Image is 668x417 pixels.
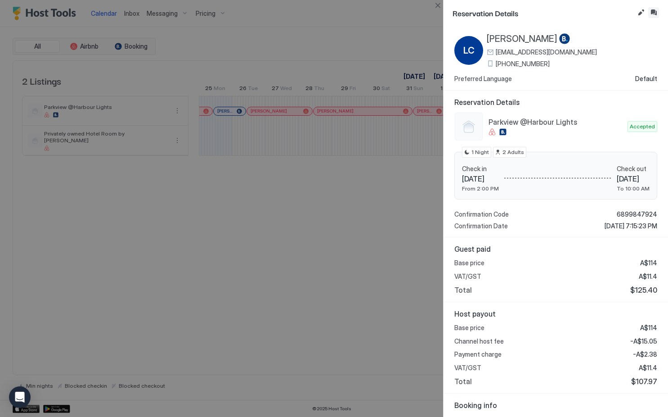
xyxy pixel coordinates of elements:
[640,259,657,267] span: A$114
[617,174,650,183] span: [DATE]
[630,337,657,345] span: -A$15.05
[633,350,657,358] span: -A$2.38
[487,33,557,45] span: [PERSON_NAME]
[489,118,624,127] span: Parkview @Harbour Lights
[630,286,657,295] span: $125.40
[648,7,659,18] button: Inbox
[454,401,657,410] span: Booking info
[454,222,508,230] span: Confirmation Date
[454,98,657,107] span: Reservation Details
[496,48,597,56] span: [EMAIL_ADDRESS][DOMAIN_NAME]
[617,185,650,192] span: To 10:00 AM
[462,174,499,183] span: [DATE]
[635,75,657,83] span: Default
[630,122,655,131] span: Accepted
[639,364,657,372] span: A$11.4
[9,386,31,408] div: Open Intercom Messenger
[454,324,484,332] span: Base price
[454,337,504,345] span: Channel host fee
[462,165,499,173] span: Check in
[454,377,472,386] span: Total
[496,60,550,68] span: [PHONE_NUMBER]
[454,272,481,281] span: VAT/GST
[454,259,484,267] span: Base price
[463,44,475,57] span: LC
[453,7,634,18] span: Reservation Details
[605,222,657,230] span: [DATE] 7:15:23 PM
[631,377,657,386] span: $107.97
[502,148,524,156] span: 2 Adults
[454,286,472,295] span: Total
[471,148,489,156] span: 1 Night
[454,210,509,218] span: Confirmation Code
[454,75,512,83] span: Preferred Language
[617,165,650,173] span: Check out
[454,245,657,254] span: Guest paid
[462,185,499,192] span: From 2:00 PM
[639,272,657,281] span: A$11.4
[454,350,502,358] span: Payment charge
[454,364,481,372] span: VAT/GST
[636,7,646,18] button: Edit reservation
[640,324,657,332] span: A$114
[454,309,657,318] span: Host payout
[617,210,657,218] span: 6899847924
